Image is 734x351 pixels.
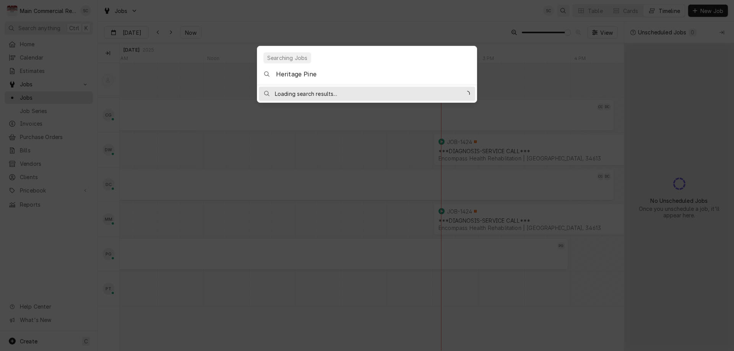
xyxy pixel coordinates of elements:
[259,87,475,101] div: Loading...
[259,87,475,101] div: Suggestions
[257,46,477,103] div: Global Command Menu
[276,63,477,85] input: Search
[266,54,308,62] div: Searching Jobs
[275,90,459,98] span: Loading search results...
